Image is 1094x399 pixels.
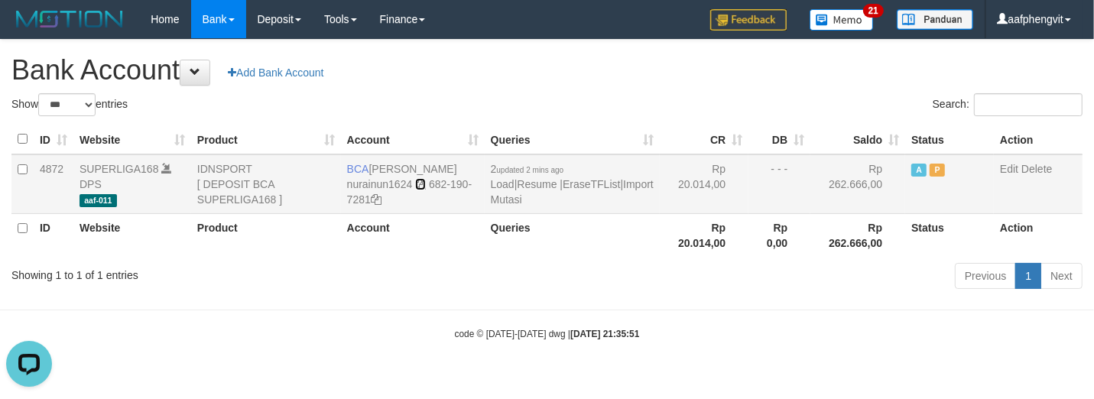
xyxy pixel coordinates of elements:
[810,125,905,154] th: Saldo: activate to sort column ascending
[810,213,905,257] th: Rp 262.666,00
[660,213,748,257] th: Rp 20.014,00
[491,178,654,206] a: Import Mutasi
[455,329,640,339] small: code © [DATE]-[DATE] dwg |
[563,178,620,190] a: EraseTFList
[191,213,341,257] th: Product
[496,166,563,174] span: updated 2 mins ago
[905,125,994,154] th: Status
[11,55,1083,86] h1: Bank Account
[491,163,654,206] span: | | |
[974,93,1083,116] input: Search:
[1021,163,1052,175] a: Delete
[80,194,117,207] span: aaf-011
[570,329,639,339] strong: [DATE] 21:35:51
[485,213,661,257] th: Queries
[73,125,191,154] th: Website: activate to sort column ascending
[80,163,159,175] a: SUPERLIGA168
[660,125,748,154] th: CR: activate to sort column ascending
[11,8,128,31] img: MOTION_logo.png
[341,213,485,257] th: Account
[911,164,927,177] span: Active
[933,93,1083,116] label: Search:
[955,263,1016,289] a: Previous
[73,213,191,257] th: Website
[905,213,994,257] th: Status
[1015,263,1041,289] a: 1
[517,178,557,190] a: Resume
[191,125,341,154] th: Product: activate to sort column ascending
[38,93,96,116] select: Showentries
[863,4,884,18] span: 21
[491,163,564,175] span: 2
[485,125,661,154] th: Queries: activate to sort column ascending
[930,164,945,177] span: Paused
[415,178,426,190] a: Copy nurainun1624 to clipboard
[491,178,515,190] a: Load
[218,60,333,86] a: Add Bank Account
[748,125,810,154] th: DB: activate to sort column ascending
[34,125,73,154] th: ID: activate to sort column ascending
[1000,163,1018,175] a: Edit
[994,125,1083,154] th: Action
[341,154,485,214] td: [PERSON_NAME] 682-190-7281
[1040,263,1083,289] a: Next
[810,9,874,31] img: Button%20Memo.svg
[897,9,973,30] img: panduan.png
[810,154,905,214] td: Rp 262.666,00
[710,9,787,31] img: Feedback.jpg
[191,154,341,214] td: IDNSPORT [ DEPOSIT BCA SUPERLIGA168 ]
[34,213,73,257] th: ID
[347,178,413,190] a: nurainun1624
[73,154,191,214] td: DPS
[660,154,748,214] td: Rp 20.014,00
[34,154,73,214] td: 4872
[6,6,52,52] button: Open LiveChat chat widget
[11,93,128,116] label: Show entries
[748,213,810,257] th: Rp 0,00
[341,125,485,154] th: Account: activate to sort column ascending
[347,163,369,175] span: BCA
[11,261,444,283] div: Showing 1 to 1 of 1 entries
[748,154,810,214] td: - - -
[994,213,1083,257] th: Action
[371,193,381,206] a: Copy 6821907281 to clipboard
